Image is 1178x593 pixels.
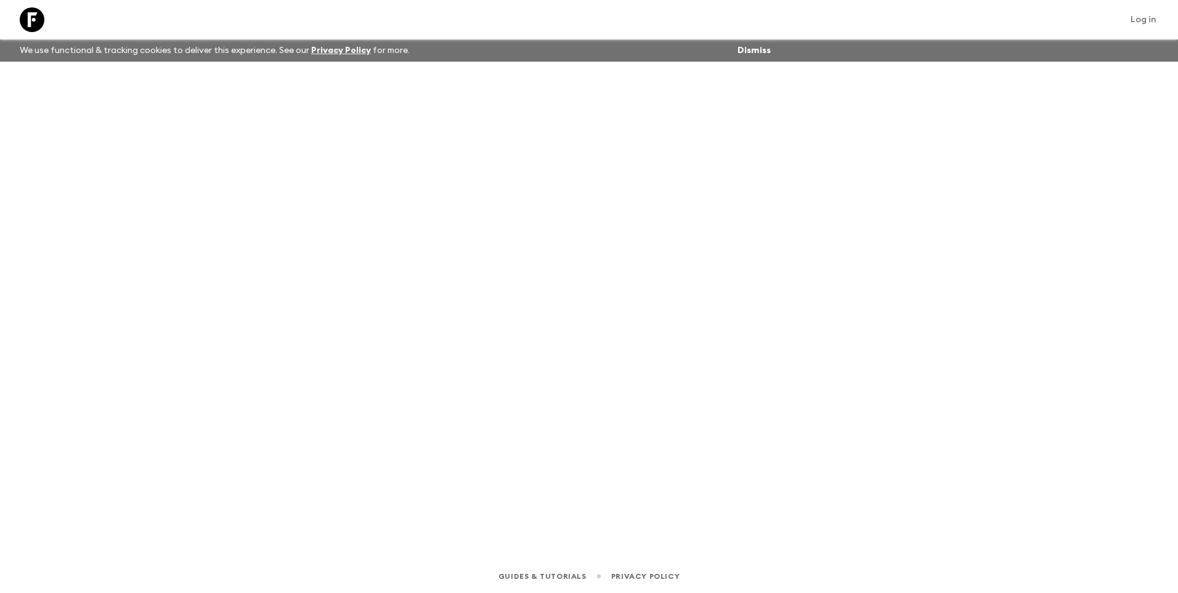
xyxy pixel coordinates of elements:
a: Privacy Policy [311,46,371,55]
a: Log in [1124,11,1163,28]
p: We use functional & tracking cookies to deliver this experience. See our for more. [15,39,415,62]
button: Dismiss [734,42,774,59]
a: Guides & Tutorials [498,570,587,583]
a: Privacy Policy [611,570,680,583]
